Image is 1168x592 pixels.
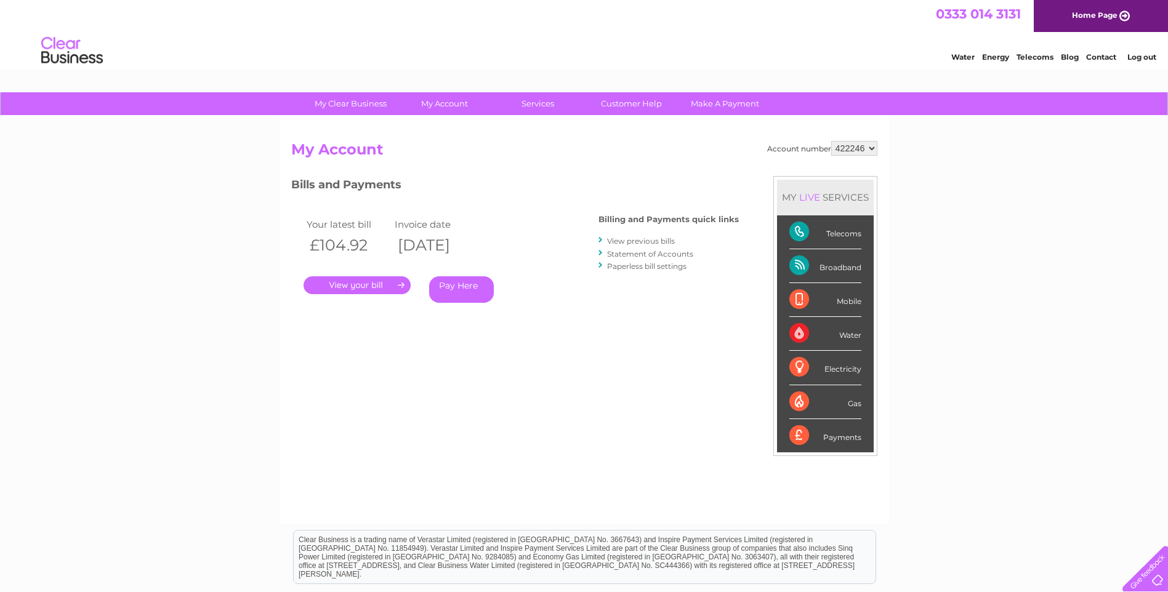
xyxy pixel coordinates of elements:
[392,216,480,233] td: Invoice date
[1127,52,1156,62] a: Log out
[789,317,861,351] div: Water
[674,92,776,115] a: Make A Payment
[487,92,589,115] a: Services
[797,191,823,203] div: LIVE
[41,32,103,70] img: logo.png
[607,262,687,271] a: Paperless bill settings
[951,52,975,62] a: Water
[300,92,401,115] a: My Clear Business
[789,283,861,317] div: Mobile
[777,180,874,215] div: MY SERVICES
[304,276,411,294] a: .
[291,176,739,198] h3: Bills and Payments
[429,276,494,303] a: Pay Here
[294,7,876,60] div: Clear Business is a trading name of Verastar Limited (registered in [GEOGRAPHIC_DATA] No. 3667643...
[789,385,861,419] div: Gas
[392,233,480,258] th: [DATE]
[1061,52,1079,62] a: Blog
[1017,52,1053,62] a: Telecoms
[982,52,1009,62] a: Energy
[393,92,495,115] a: My Account
[581,92,682,115] a: Customer Help
[1086,52,1116,62] a: Contact
[936,6,1021,22] a: 0333 014 3131
[291,141,877,164] h2: My Account
[598,215,739,224] h4: Billing and Payments quick links
[789,249,861,283] div: Broadband
[607,236,675,246] a: View previous bills
[767,141,877,156] div: Account number
[607,249,693,258] a: Statement of Accounts
[304,216,392,233] td: Your latest bill
[304,233,392,258] th: £104.92
[789,419,861,452] div: Payments
[789,351,861,385] div: Electricity
[789,215,861,249] div: Telecoms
